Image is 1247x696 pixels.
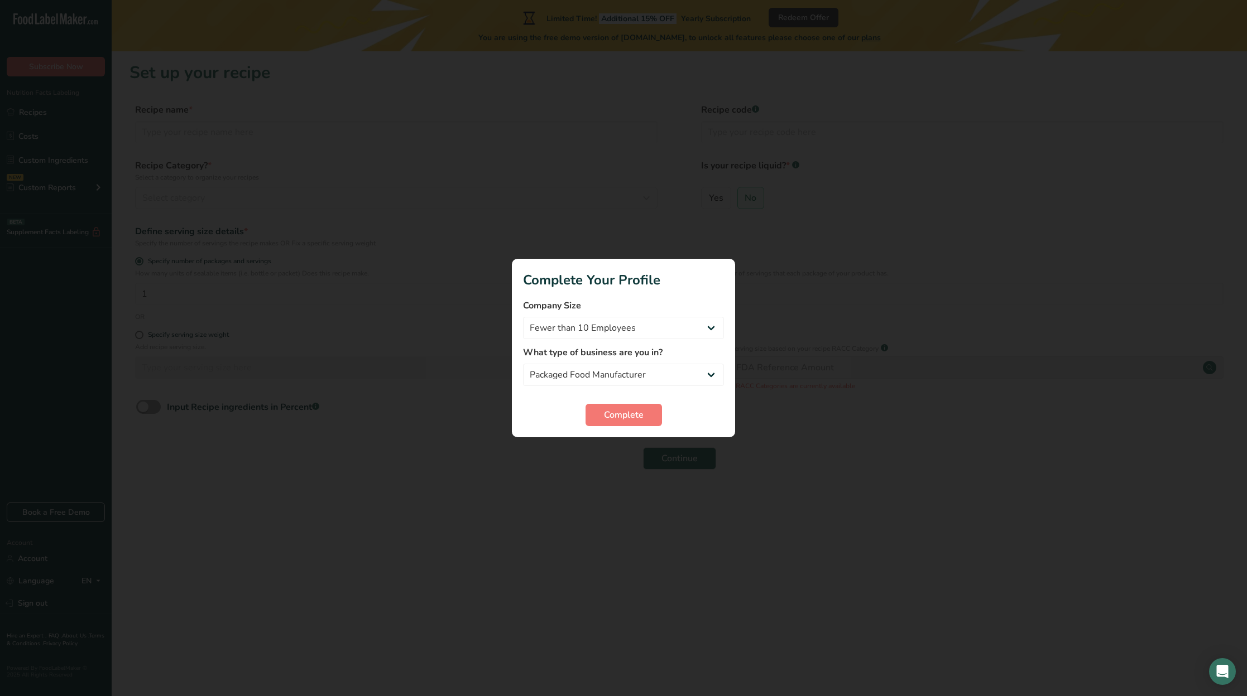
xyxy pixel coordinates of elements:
[586,404,662,426] button: Complete
[523,299,724,312] label: Company Size
[523,270,724,290] h1: Complete Your Profile
[1209,658,1236,685] div: Open Intercom Messenger
[604,408,644,422] span: Complete
[523,346,724,359] label: What type of business are you in?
